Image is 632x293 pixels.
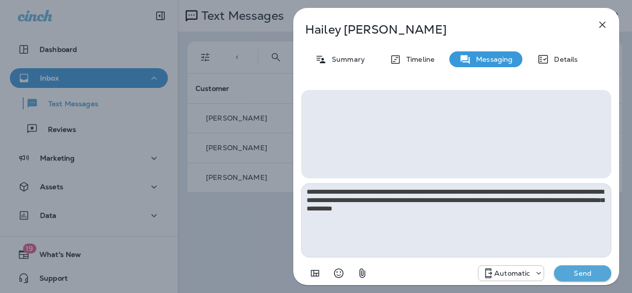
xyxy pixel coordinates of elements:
p: Details [549,55,578,63]
p: Automatic [494,269,530,277]
p: Hailey [PERSON_NAME] [305,23,575,37]
button: Send [554,265,611,281]
button: Add in a premade template [305,263,325,283]
p: Messaging [471,55,513,63]
p: Summary [327,55,365,63]
p: Send [562,269,603,278]
p: Timeline [401,55,434,63]
button: Select an emoji [329,263,349,283]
